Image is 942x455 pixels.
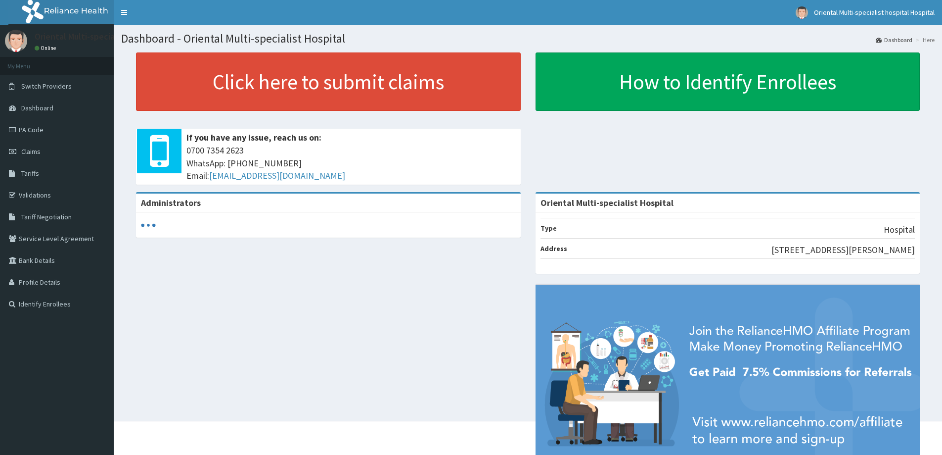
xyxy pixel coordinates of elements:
[21,212,72,221] span: Tariff Negotiation
[186,132,321,143] b: If you have any issue, reach us on:
[814,8,935,17] span: Oriental Multi-specialist hospital Hospital
[21,82,72,91] span: Switch Providers
[35,45,58,51] a: Online
[540,224,557,233] b: Type
[21,147,41,156] span: Claims
[21,103,53,112] span: Dashboard
[21,169,39,178] span: Tariffs
[121,32,935,45] h1: Dashboard - Oriental Multi-specialist Hospital
[540,197,673,208] strong: Oriental Multi-specialist Hospital
[141,197,201,208] b: Administrators
[540,244,567,253] b: Address
[35,32,195,41] p: Oriental Multi-specialist hospital Hospital
[913,36,935,44] li: Here
[141,218,156,233] svg: audio-loading
[186,144,516,182] span: 0700 7354 2623 WhatsApp: [PHONE_NUMBER] Email:
[876,36,912,44] a: Dashboard
[771,244,915,256] p: [STREET_ADDRESS][PERSON_NAME]
[796,6,808,19] img: User Image
[5,30,27,52] img: User Image
[209,170,345,181] a: [EMAIL_ADDRESS][DOMAIN_NAME]
[136,52,521,111] a: Click here to submit claims
[884,223,915,236] p: Hospital
[536,52,920,111] a: How to Identify Enrollees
